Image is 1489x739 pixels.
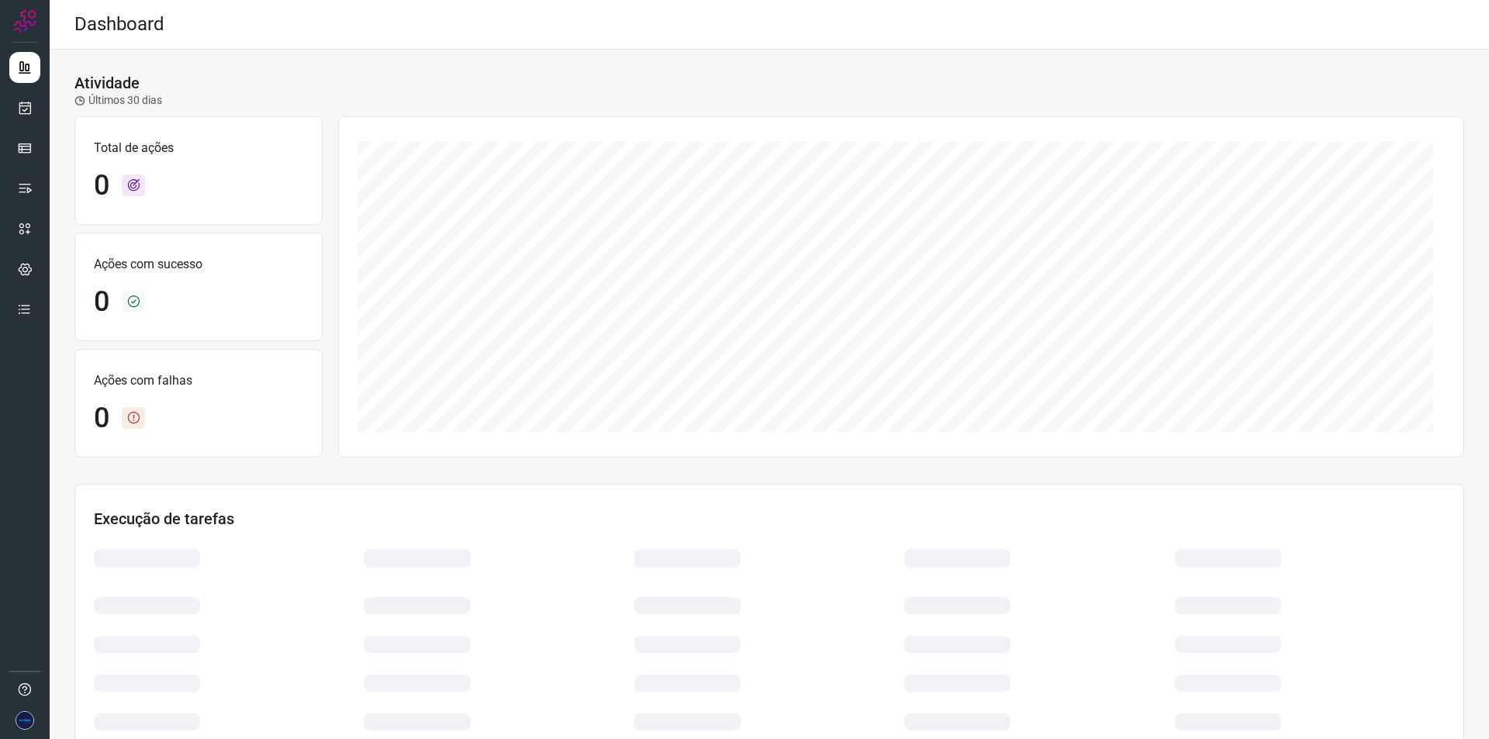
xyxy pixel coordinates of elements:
h1: 0 [94,285,109,319]
p: Ações com sucesso [94,255,303,274]
img: Logo [13,9,36,33]
img: ec3b18c95a01f9524ecc1107e33c14f6.png [16,711,34,730]
h2: Dashboard [74,13,164,36]
p: Total de ações [94,139,303,157]
h1: 0 [94,169,109,202]
p: Ações com falhas [94,371,303,390]
h3: Atividade [74,74,140,92]
p: Últimos 30 dias [74,92,162,109]
h1: 0 [94,402,109,435]
h3: Execução de tarefas [94,509,1445,528]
